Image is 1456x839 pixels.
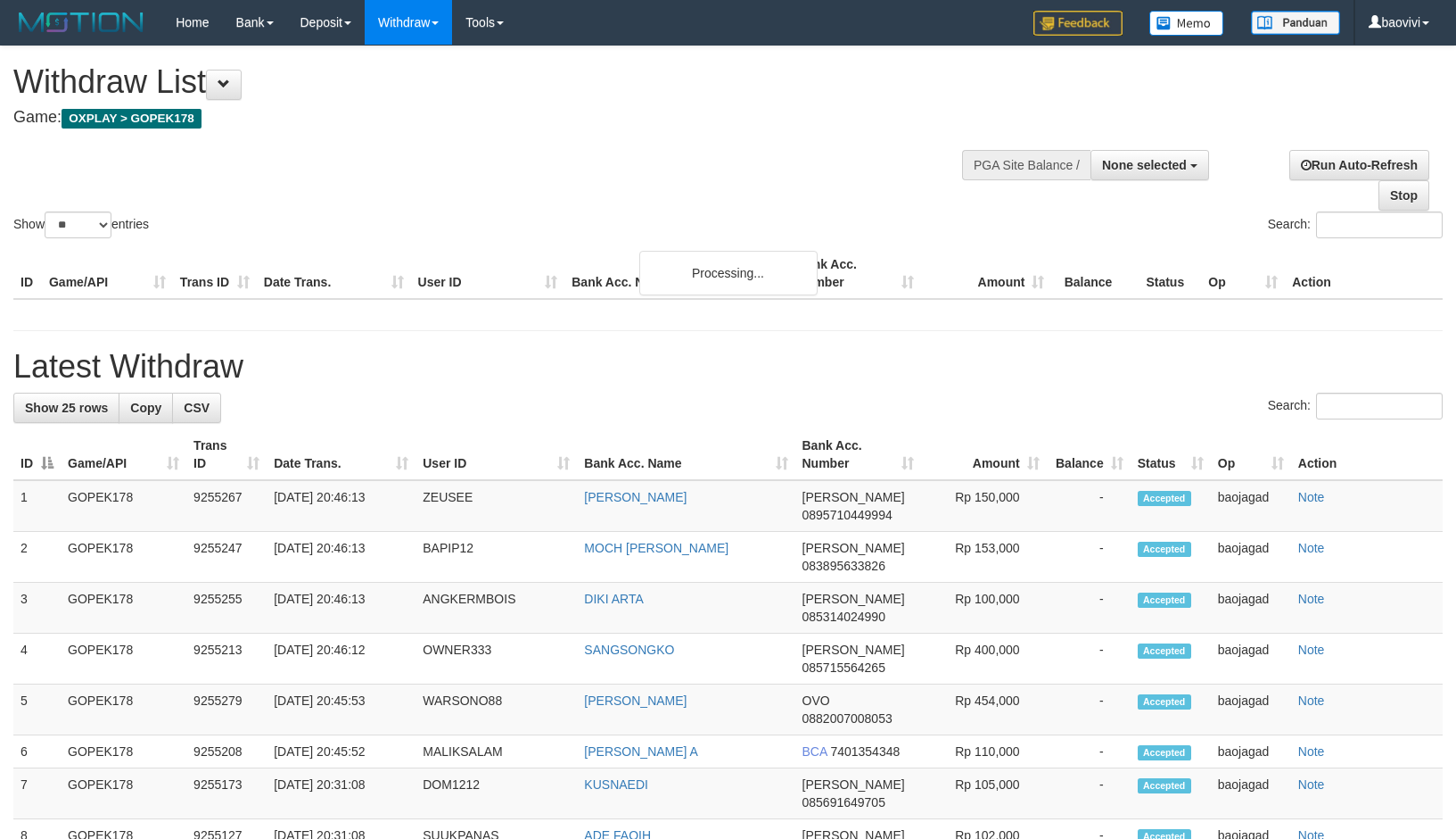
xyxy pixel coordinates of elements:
th: Amount [921,248,1052,299]
span: BCA [802,744,827,759]
td: GOPEK178 [61,735,186,768]
td: 3 [13,583,61,634]
td: 4 [13,634,61,685]
td: Rp 400,000 [921,634,1047,685]
th: User ID: activate to sort column ascending [415,429,577,480]
a: Run Auto-Refresh [1289,150,1429,180]
td: [DATE] 20:46:13 [267,480,415,532]
a: Note [1298,490,1325,504]
td: [DATE] 20:46:13 [267,583,415,634]
a: [PERSON_NAME] [584,694,687,708]
span: Accepted [1138,778,1191,793]
td: 1 [13,480,61,532]
img: Feedback.jpg [1033,11,1123,36]
span: Copy 7401354348 to clipboard [830,744,900,759]
span: CSV [184,401,210,415]
td: Rp 100,000 [921,583,1047,634]
a: Show 25 rows [13,393,119,423]
td: [DATE] 20:45:53 [267,685,415,735]
td: GOPEK178 [61,634,186,685]
td: GOPEK178 [61,768,186,819]
td: GOPEK178 [61,480,186,532]
td: - [1047,532,1131,583]
span: Copy [130,401,161,415]
td: baojagad [1211,768,1291,819]
span: Copy 083895633826 to clipboard [802,559,885,573]
a: MOCH [PERSON_NAME] [584,541,728,555]
a: Note [1298,777,1325,792]
td: Rp 150,000 [921,480,1047,532]
span: OVO [802,694,830,708]
td: - [1047,685,1131,735]
td: Rp 153,000 [921,532,1047,583]
th: Date Trans.: activate to sort column ascending [267,429,415,480]
label: Search: [1268,393,1443,419]
td: [DATE] 20:45:52 [267,735,415,768]
a: [PERSON_NAME] A [584,744,698,759]
td: 9255173 [186,768,267,819]
h1: Latest Withdraw [13,349,1443,385]
div: Processing... [639,251,818,295]
a: Note [1298,592,1325,606]
span: OXPLAY > GOPEK178 [62,109,202,129]
td: Rp 110,000 [921,735,1047,768]
a: SANGSONGKO [584,643,674,657]
td: 7 [13,768,61,819]
td: baojagad [1211,532,1291,583]
a: Stop [1378,180,1429,211]
td: baojagad [1211,480,1291,532]
td: BAPIP12 [415,532,577,583]
span: [PERSON_NAME] [802,777,905,792]
span: [PERSON_NAME] [802,643,905,657]
th: Game/API [42,248,173,299]
h4: Game: [13,109,953,127]
span: Accepted [1138,644,1191,659]
td: ANGKERMBOIS [415,583,577,634]
th: User ID [411,248,565,299]
td: [DATE] 20:46:12 [267,634,415,685]
th: Action [1285,248,1443,299]
span: Accepted [1138,491,1191,506]
th: Game/API: activate to sort column ascending [61,429,186,480]
label: Search: [1268,212,1443,238]
td: ZEUSEE [415,480,577,532]
span: Accepted [1138,694,1191,710]
th: Balance: activate to sort column ascending [1047,429,1131,480]
td: 9255247 [186,532,267,583]
a: Note [1298,744,1325,759]
span: Copy 085691649705 to clipboard [802,795,885,810]
td: [DATE] 20:31:08 [267,768,415,819]
input: Search: [1316,393,1443,419]
span: Accepted [1138,745,1191,760]
td: [DATE] 20:46:13 [267,532,415,583]
a: CSV [172,393,221,423]
span: Copy 0895710449994 to clipboard [802,508,893,522]
td: GOPEK178 [61,685,186,735]
td: Rp 105,000 [921,768,1047,819]
span: Show 25 rows [25,401,108,415]
td: GOPEK178 [61,532,186,583]
th: ID: activate to sort column descending [13,429,61,480]
a: DIKI ARTA [584,592,643,606]
th: Bank Acc. Number: activate to sort column ascending [795,429,921,480]
span: Copy 0882007008053 to clipboard [802,711,893,726]
td: - [1047,480,1131,532]
td: DOM1212 [415,768,577,819]
td: - [1047,583,1131,634]
td: 9255267 [186,480,267,532]
th: Bank Acc. Name [564,248,790,299]
th: Action [1291,429,1443,480]
th: Bank Acc. Number [790,248,921,299]
td: baojagad [1211,685,1291,735]
input: Search: [1316,212,1443,238]
td: 5 [13,685,61,735]
td: 9255279 [186,685,267,735]
label: Show entries [13,212,149,238]
th: Status: activate to sort column ascending [1131,429,1211,480]
td: baojagad [1211,583,1291,634]
td: - [1047,735,1131,768]
th: Bank Acc. Name: activate to sort column ascending [577,429,794,480]
span: [PERSON_NAME] [802,592,905,606]
a: Copy [119,393,173,423]
img: Button%20Memo.svg [1149,11,1224,36]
